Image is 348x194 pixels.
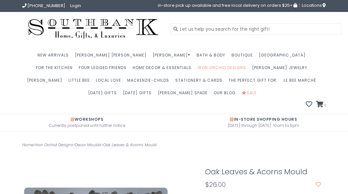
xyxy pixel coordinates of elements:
a: Decor Moulds [75,142,101,148]
a: Login [70,3,81,9]
span: In-Store Shopping Hours [230,117,297,122]
a: [PERSON_NAME] Spade [158,88,211,101]
span: [PHONE_NUMBER] [27,3,65,9]
a: Our Blog [214,88,239,101]
a: [DATE] Gifts [88,88,120,101]
a: [GEOGRAPHIC_DATA] [259,51,309,63]
a: New Arrivals [37,51,72,63]
a: Le Bee Marché [284,76,319,88]
span: 1 [323,103,326,108]
a: Bath & Body [197,51,229,63]
a: Add to wishlist [316,181,321,188]
a: Home [22,142,34,148]
span: Workshops [71,117,103,122]
a: Oak Leaves & Acorns Mould [103,142,157,148]
a: [PHONE_NUMBER] [22,3,65,9]
span: Currently postponed until further notice [5,122,169,129]
a: Local Love [96,76,124,88]
a: For the Kitchen [36,63,76,76]
a: [PERSON_NAME] Jewelry [252,63,311,76]
a: MacKenzie-Childs [127,76,172,88]
a: [PERSON_NAME]® [153,51,194,63]
a: Home Decor & Essentials [133,63,195,76]
a: The perfect gift for: [229,76,281,88]
a: Stationery & Cards [175,76,226,88]
a: [DATE] Gifts [123,88,155,101]
span: Locations [302,2,326,8]
span: in-store pick up available and free local delivery on orders $25+ [158,3,297,7]
a: Four Legged Friends [79,63,130,76]
h1: Oak Leaves & Acorns Mould [205,168,321,176]
input: Let us help you search for the right gift! [170,23,341,35]
span: [DATE] through [DATE]: 10am to 5pm [179,122,348,129]
a: Little Bee [68,76,93,88]
span: $26.00 [205,180,226,189]
a: Locations [299,3,326,7]
img: Southbank Gift Company -- Home, Gifts, and Luxuries [22,17,164,41]
a: Sale [242,88,260,101]
a: Iron Orchid Designs [36,142,73,148]
a: [PERSON_NAME] [27,76,66,88]
div: > > > [17,141,174,148]
a: Boutique [231,51,256,63]
a: Iron Orchid Designs [198,63,249,76]
a: 1 [316,102,326,108]
a: [PERSON_NAME] [PERSON_NAME] [75,51,150,63]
